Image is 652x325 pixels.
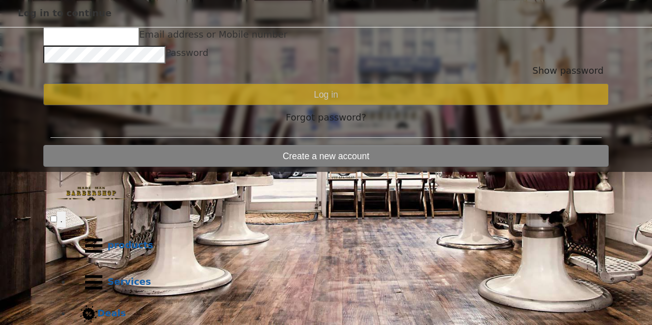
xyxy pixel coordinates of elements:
button: menu toggle [57,212,66,227]
button: Log in [43,83,609,105]
img: Services [80,269,107,296]
input: menu toggle [50,216,57,222]
label: Email address or Mobile number [139,27,287,42]
span: Forgot password? [286,110,366,125]
input: Email address or Mobile number [43,27,139,46]
button: Create a new account [43,145,609,167]
button: close dialog [619,10,634,17]
img: Products [80,232,107,259]
b: products [107,240,153,250]
img: Deals [80,305,97,323]
label: Password [166,46,208,61]
b: Services [107,276,151,287]
span: . [60,214,63,224]
button: Show password [532,64,604,78]
span: Log in to continue [18,8,112,18]
b: Deals [97,308,126,318]
img: Made Man Barbershop logo [50,178,132,210]
input: Password [43,46,166,64]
